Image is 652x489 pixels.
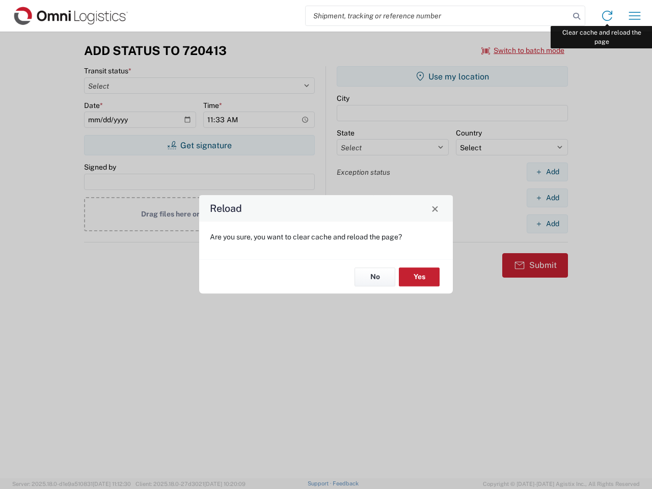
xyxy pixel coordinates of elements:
button: No [355,267,395,286]
button: Close [428,201,442,215]
p: Are you sure, you want to clear cache and reload the page? [210,232,442,241]
input: Shipment, tracking or reference number [306,6,569,25]
h4: Reload [210,201,242,216]
button: Yes [399,267,440,286]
